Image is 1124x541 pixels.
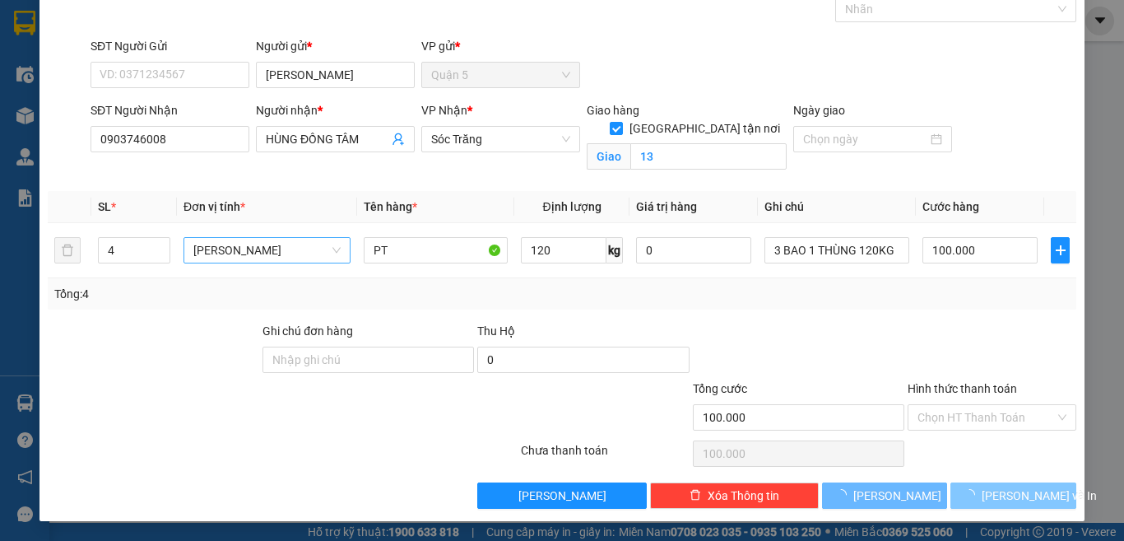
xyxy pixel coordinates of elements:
span: plus [1052,244,1069,257]
span: loading [835,489,853,501]
button: [PERSON_NAME] và In [950,483,1076,509]
input: VD: Bàn, Ghế [364,237,508,264]
span: Sóc Trăng [431,127,570,152]
span: kg [606,237,623,264]
span: Tên hàng [364,200,417,213]
button: [PERSON_NAME] [822,483,948,509]
span: delete [690,489,701,502]
span: Xóa Thông tin [708,487,779,505]
input: 0 [636,237,752,264]
span: [GEOGRAPHIC_DATA] tận nơi [623,119,787,138]
div: SĐT Người Nhận [91,101,249,119]
button: deleteXóa Thông tin [650,483,819,509]
span: VP Nhận [421,104,467,117]
input: Ngày giao [803,130,927,148]
span: Giao hàng [587,104,639,117]
span: Cước hàng [922,200,979,213]
button: [PERSON_NAME] [477,483,646,509]
div: Chưa thanh toán [519,441,691,470]
div: SĐT Người Gửi [91,37,249,55]
span: [PERSON_NAME] [518,487,606,505]
div: Người nhận [256,101,415,119]
input: Ghi chú đơn hàng [262,347,474,373]
div: VP gửi [421,37,580,55]
div: Người gửi [256,37,415,55]
span: SL [98,200,111,213]
span: [PERSON_NAME] và In [982,487,1097,505]
input: Giao tận nơi [630,143,787,170]
span: Thu Hộ [477,324,515,338]
span: Giá trị hàng [636,200,697,213]
span: Tổng cước [693,382,747,395]
span: Đơn vị tính [183,200,245,213]
th: Ghi chú [758,191,915,223]
label: Ngày giao [793,104,845,117]
input: Ghi Chú [764,237,908,264]
button: plus [1051,237,1070,264]
div: Tổng: 4 [54,285,435,303]
span: loading [964,489,982,501]
span: user-add [392,133,405,146]
label: Ghi chú đơn hàng [262,324,353,338]
span: Định lượng [542,200,601,213]
span: [PERSON_NAME] [853,487,941,505]
span: Món [193,238,341,263]
label: Hình thức thanh toán [908,382,1017,395]
span: Giao [587,143,630,170]
span: Quận 5 [431,63,570,87]
button: delete [54,237,81,264]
